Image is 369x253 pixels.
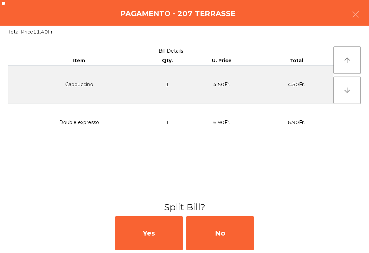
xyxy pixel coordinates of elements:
[120,9,235,19] h4: Pagamento - 207 TERRASSE
[184,56,259,66] th: U. Price
[8,66,150,104] td: Cappuccino
[259,66,333,104] td: 4.50Fr.
[5,201,364,213] h3: Split Bill?
[8,29,33,35] span: Total Price
[333,46,361,74] button: arrow_upward
[259,56,333,66] th: Total
[159,48,183,54] span: Bill Details
[343,86,351,94] i: arrow_downward
[184,66,259,104] td: 4.50Fr.
[150,66,184,104] td: 1
[150,104,184,141] td: 1
[115,216,183,250] div: Yes
[343,56,351,64] i: arrow_upward
[333,77,361,104] button: arrow_downward
[8,104,150,141] td: Double expresso
[150,56,184,66] th: Qty.
[184,104,259,141] td: 6.90Fr.
[259,104,333,141] td: 6.90Fr.
[186,216,254,250] div: No
[8,56,150,66] th: Item
[33,29,54,35] span: 11.40Fr.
